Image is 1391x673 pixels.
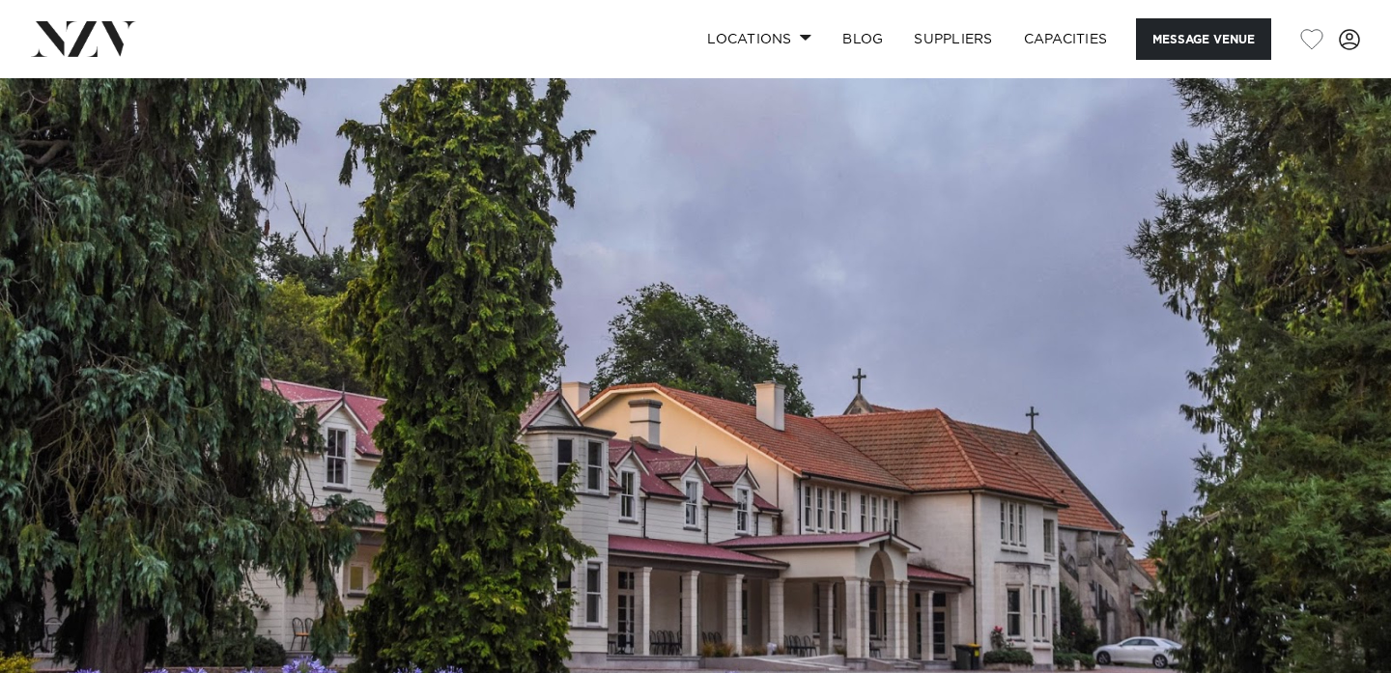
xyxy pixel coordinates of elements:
img: nzv-logo.png [31,21,136,56]
a: SUPPLIERS [898,18,1008,60]
a: Capacities [1008,18,1123,60]
a: BLOG [827,18,898,60]
button: Message Venue [1136,18,1271,60]
a: Locations [692,18,827,60]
